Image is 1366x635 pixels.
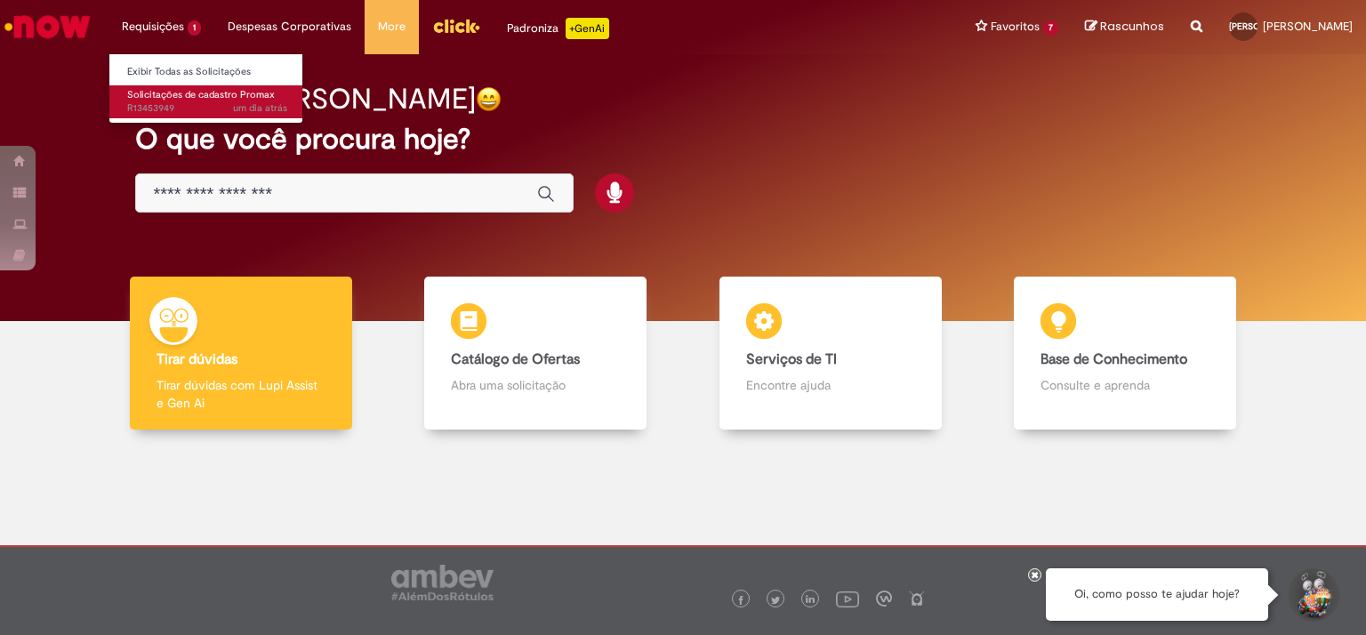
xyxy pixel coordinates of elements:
b: Base de Conhecimento [1041,350,1187,368]
a: Rascunhos [1085,19,1164,36]
img: logo_footer_ambev_rotulo_gray.png [391,565,494,600]
img: ServiceNow [2,9,93,44]
p: +GenAi [566,18,609,39]
span: um dia atrás [233,101,287,115]
p: Tirar dúvidas com Lupi Assist e Gen Ai [157,376,325,412]
a: Aberto R13453949 : Solicitações de cadastro Promax [109,85,305,118]
span: [PERSON_NAME] [1263,19,1353,34]
a: Exibir Todas as Solicitações [109,62,305,82]
b: Serviços de TI [746,350,837,368]
span: Despesas Corporativas [228,18,351,36]
a: Catálogo de Ofertas Abra uma solicitação [389,277,684,430]
span: R13453949 [127,101,287,116]
span: Rascunhos [1100,18,1164,35]
img: logo_footer_facebook.png [736,596,745,605]
p: Consulte e aprenda [1041,376,1209,394]
span: 1 [188,20,201,36]
div: Padroniza [507,18,609,39]
span: Solicitações de cadastro Promax [127,88,275,101]
img: happy-face.png [476,86,502,112]
a: Tirar dúvidas Tirar dúvidas com Lupi Assist e Gen Ai [93,277,389,430]
h2: O que você procura hoje? [135,124,1232,155]
img: click_logo_yellow_360x200.png [432,12,480,39]
button: Iniciar Conversa de Suporte [1286,568,1339,622]
span: More [378,18,406,36]
img: logo_footer_naosei.png [909,591,925,607]
ul: Requisições [108,53,303,124]
p: Abra uma solicitação [451,376,620,394]
div: Oi, como posso te ajudar hoje? [1046,568,1268,621]
span: 7 [1043,20,1058,36]
h2: Bom dia, [PERSON_NAME] [135,84,476,115]
b: Catálogo de Ofertas [451,350,580,368]
span: Requisições [122,18,184,36]
img: logo_footer_twitter.png [771,596,780,605]
a: Base de Conhecimento Consulte e aprenda [978,277,1274,430]
img: logo_footer_youtube.png [836,587,859,610]
img: logo_footer_workplace.png [876,591,892,607]
span: [PERSON_NAME] [1229,20,1298,32]
b: Tirar dúvidas [157,350,237,368]
time: 27/08/2025 17:30:45 [233,101,287,115]
span: Favoritos [991,18,1040,36]
img: logo_footer_linkedin.png [806,595,815,606]
p: Encontre ajuda [746,376,915,394]
a: Serviços de TI Encontre ajuda [683,277,978,430]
